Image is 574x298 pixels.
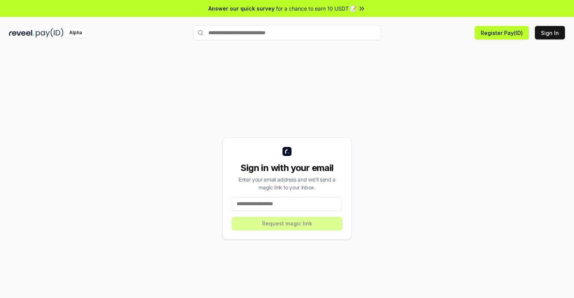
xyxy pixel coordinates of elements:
img: pay_id [36,28,64,38]
button: Register Pay(ID) [475,26,529,39]
div: Enter your email address and we’ll send a magic link to your inbox. [232,175,342,191]
img: reveel_dark [9,28,34,38]
img: logo_small [282,147,292,156]
span: Answer our quick survey [208,5,275,12]
button: Sign In [535,26,565,39]
div: Sign in with your email [232,162,342,174]
span: for a chance to earn 10 USDT 📝 [276,5,357,12]
div: Alpha [65,28,86,38]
